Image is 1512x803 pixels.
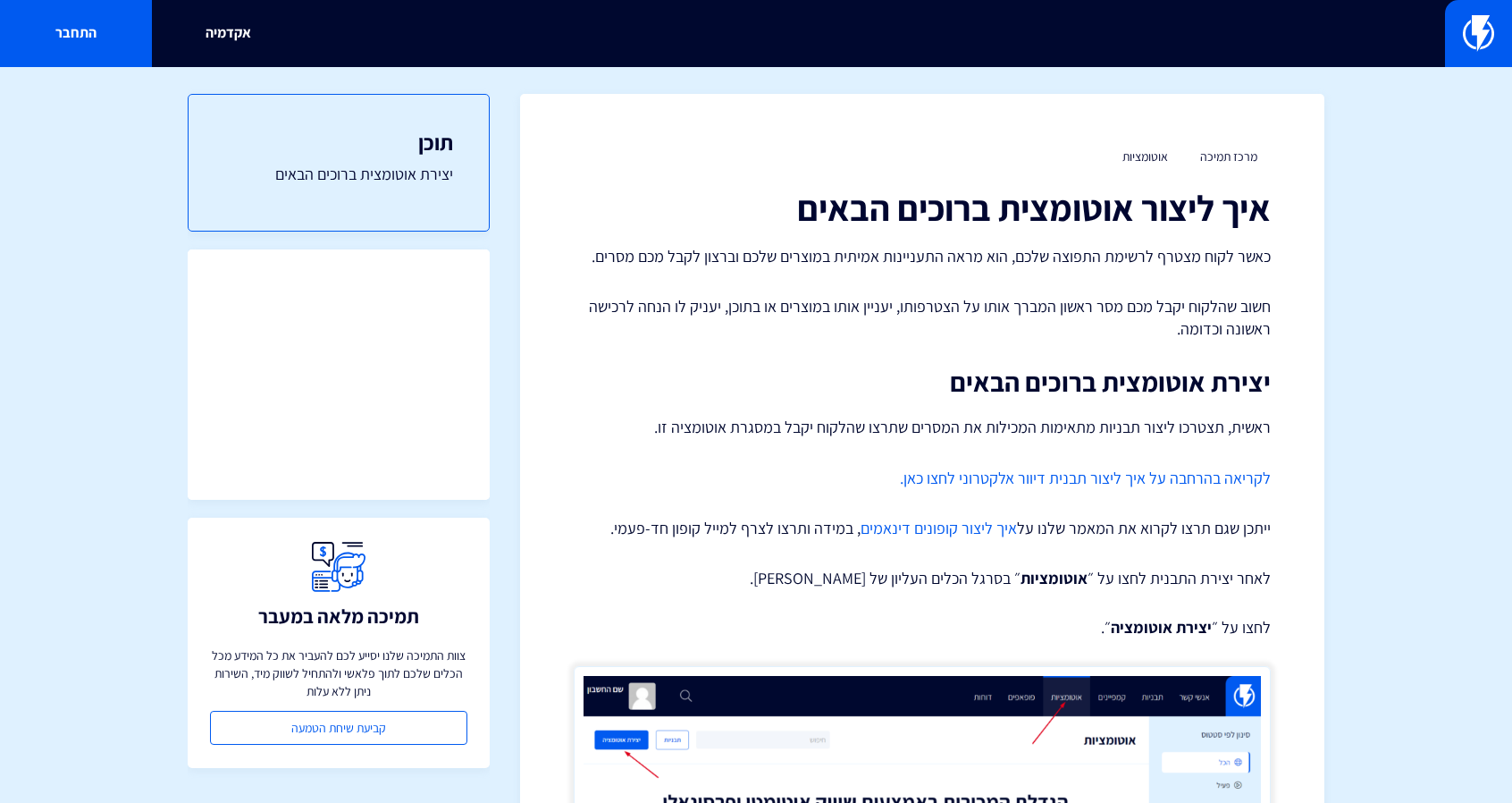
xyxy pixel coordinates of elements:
h1: איך ליצור אוטומצית ברוכים הבאים [574,188,1271,227]
a: לקריאה בהרחבה על איך ליצור תבנית דיוור אלקטרוני לחצו כאן. [900,468,1271,488]
a: קביעת שיחת הטמעה [210,711,467,745]
a: יצירת אוטומצית ברוכים הבאים [224,163,453,186]
a: מרכז תמיכה [1200,148,1257,165]
h3: תוכן [224,131,453,154]
p: לחצו על ״ ״. [574,616,1271,639]
a: אוטומציות [1122,148,1168,165]
strong: יצירת אוטומציה [1111,617,1212,638]
h3: תמיכה מלאה במעבר [258,605,419,627]
p: ראשית, תצטרכו ליצור תבניות מתאימות המכילות את המסרים שתרצו שהלקוח יקבל במסגרת אוטומציה זו. [574,415,1271,440]
strong: אוטומציות [1021,568,1088,588]
p: צוות התמיכה שלנו יסייע לכם להעביר את כל המידע מכל הכלים שלכם לתוך פלאשי ולהתחיל לשווק מיד, השירות... [210,647,467,700]
a: איך ליצור קופונים דינאמים [861,518,1017,538]
h2: יצירת אוטומצית ברוכים הבאים [574,368,1271,397]
p: ייתכן שגם תרצו לקרוא את המאמר שלנו על , במידה ותרצו לצרף למייל קופון חד-פעמי. [574,517,1271,540]
p: לאחר יצירת התבנית לחצו על ״ ״ בסרגל הכלים העליון של [PERSON_NAME]. [574,567,1271,590]
p: כאשר לקוח מצטרף לרשימת התפוצה שלכם, הוא מראה התעניינות אמיתית במוצרים שלכם וברצון לקבל מכם מסרים. [574,245,1271,268]
p: חשוב שהלקוח יקבל מכם מסר ראשון המברך אותו על הצטרפותו, יעניין אותו במוצרים או בתוכן, יעניק לו הנח... [574,295,1271,341]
